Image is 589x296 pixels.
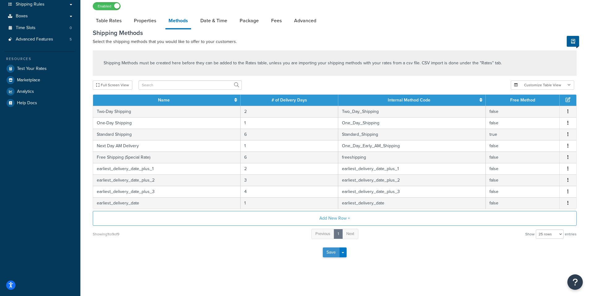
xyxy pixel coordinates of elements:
[338,117,486,129] td: One_Day_Shipping
[567,274,583,290] button: Open Resource Center
[486,129,560,140] td: true
[268,13,285,28] a: Fees
[70,25,72,31] span: 0
[334,229,343,239] a: 1
[5,22,76,34] li: Time Slots
[17,89,34,94] span: Analytics
[16,14,28,19] span: Boxes
[567,36,579,47] button: Show Help Docs
[5,34,76,45] li: Advanced Features
[93,38,577,45] p: Select the shipping methods that you would like to offer to your customers.
[241,174,338,186] td: 3
[338,129,486,140] td: Standard_Shipping
[158,97,170,103] a: Name
[241,197,338,209] td: 1
[241,106,338,117] td: 2
[291,13,319,28] a: Advanced
[165,13,191,29] a: Methods
[5,34,76,45] a: Advanced Features5
[16,25,36,31] span: Time Slots
[131,13,159,28] a: Properties
[5,56,76,62] div: Resources
[5,22,76,34] a: Time Slots0
[17,101,37,106] span: Help Docs
[93,129,241,140] td: Standard Shipping
[5,63,76,74] a: Test Your Rates
[93,80,132,90] button: Full Screen View
[17,78,40,83] span: Marketplace
[486,152,560,163] td: false
[323,247,339,257] button: Save
[338,186,486,197] td: earliest_delivery_date_plus_3
[5,97,76,109] a: Help Docs
[338,106,486,117] td: Two_Day_Shipping
[93,13,125,28] a: Table Rates
[241,163,338,174] td: 2
[315,231,330,237] span: Previous
[93,140,241,152] td: Next Day AM Delivery
[486,140,560,152] td: false
[93,29,577,36] h3: Shipping Methods
[93,2,120,10] label: Enabled
[486,163,560,174] td: false
[93,163,241,174] td: earliest_delivery_date_plus_1
[525,230,535,238] span: Show
[388,97,430,103] a: Internal Method Code
[93,174,241,186] td: earliest_delivery_date_plus_2
[241,152,338,163] td: 6
[70,37,72,42] span: 5
[486,186,560,197] td: false
[93,197,241,209] td: earliest_delivery_date
[93,152,241,163] td: Free Shipping (Special Rate)
[486,174,560,186] td: false
[241,140,338,152] td: 1
[338,140,486,152] td: One_Day_Early_AM_Shipping
[241,117,338,129] td: 1
[139,80,242,90] input: Search
[5,11,76,22] a: Boxes
[565,230,577,238] span: entries
[93,117,241,129] td: One-Day Shipping
[338,163,486,174] td: earliest_delivery_date_plus_1
[241,186,338,197] td: 4
[197,13,230,28] a: Date & Time
[16,37,53,42] span: Advanced Features
[486,117,560,129] td: false
[16,2,45,7] span: Shipping Rules
[93,106,241,117] td: Two-Day Shipping
[17,66,47,71] span: Test Your Rates
[5,86,76,97] a: Analytics
[511,80,574,90] button: Customize Table View
[93,211,577,226] button: Add New Row +
[346,231,354,237] span: Next
[338,152,486,163] td: freeshipping
[93,230,119,238] div: Showing 1 to 9 of 9
[486,197,560,209] td: false
[5,75,76,86] a: Marketplace
[104,60,502,66] p: Shipping Methods must be created here before they can be added to the Rates table, unless you are...
[486,106,560,117] td: false
[311,229,334,239] a: Previous
[342,229,358,239] a: Next
[486,95,560,106] th: Free Method
[338,197,486,209] td: earliest_delivery_date
[241,95,338,106] th: # of Delivery Days
[93,186,241,197] td: earliest_delivery_date_plus_3
[241,129,338,140] td: 6
[338,174,486,186] td: earliest_delivery_date_plus_2
[237,13,262,28] a: Package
